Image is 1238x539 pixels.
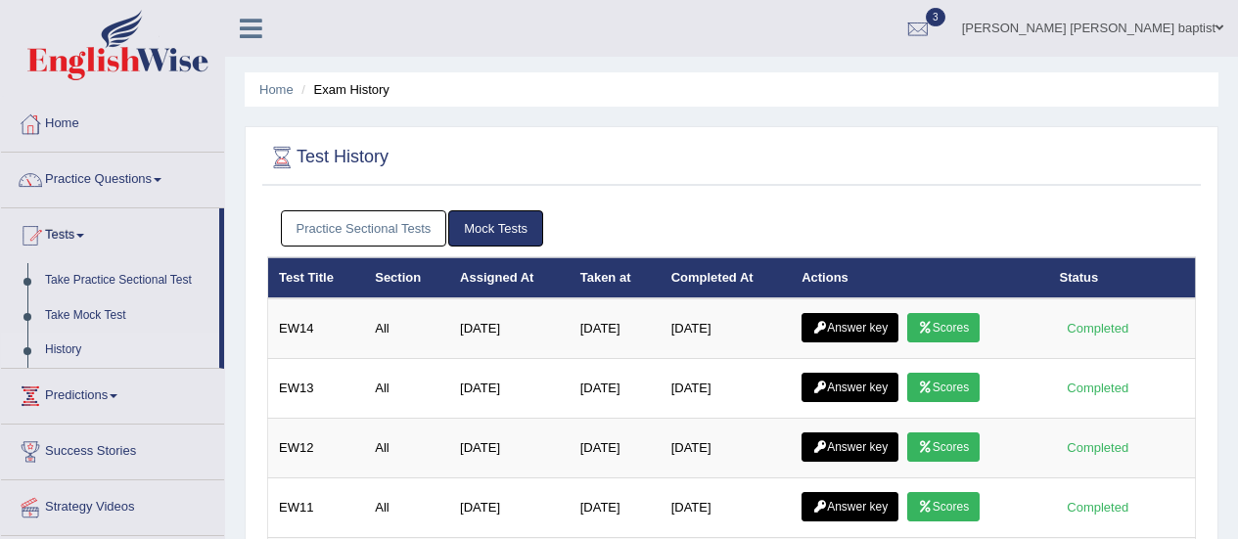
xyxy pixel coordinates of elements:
a: Home [259,82,294,97]
h2: Test History [267,143,389,172]
td: All [364,298,449,359]
td: EW13 [268,359,365,419]
a: Practice Sectional Tests [281,210,447,247]
th: Actions [791,257,1048,298]
td: [DATE] [570,419,661,478]
th: Test Title [268,257,365,298]
a: Predictions [1,369,224,418]
span: 3 [926,8,945,26]
a: Scores [907,313,980,342]
li: Exam History [297,80,390,99]
td: EW11 [268,478,365,538]
td: [DATE] [661,359,792,419]
div: Completed [1060,378,1136,398]
th: Taken at [570,257,661,298]
td: All [364,478,449,538]
a: Answer key [802,313,898,342]
td: [DATE] [449,298,570,359]
a: Answer key [802,373,898,402]
a: Answer key [802,432,898,462]
div: Completed [1060,437,1136,458]
td: [DATE] [661,478,792,538]
div: Completed [1060,318,1136,338]
td: [DATE] [570,298,661,359]
a: Scores [907,373,980,402]
td: [DATE] [449,359,570,419]
a: Answer key [802,492,898,521]
a: Take Mock Test [36,298,219,334]
a: Practice Questions [1,153,224,202]
a: Scores [907,492,980,521]
td: [DATE] [449,478,570,538]
div: Completed [1060,497,1136,517]
a: Success Stories [1,425,224,473]
td: [DATE] [570,478,661,538]
td: EW12 [268,419,365,478]
a: Scores [907,432,980,462]
th: Status [1049,257,1196,298]
td: [DATE] [661,298,792,359]
th: Section [364,257,449,298]
a: Mock Tests [448,210,543,247]
td: [DATE] [570,359,661,419]
td: All [364,359,449,419]
a: Take Practice Sectional Test [36,263,219,298]
a: Tests [1,208,219,257]
th: Assigned At [449,257,570,298]
a: History [36,333,219,368]
td: EW14 [268,298,365,359]
a: Strategy Videos [1,480,224,529]
td: [DATE] [661,419,792,478]
th: Completed At [661,257,792,298]
a: Home [1,97,224,146]
td: [DATE] [449,419,570,478]
td: All [364,419,449,478]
